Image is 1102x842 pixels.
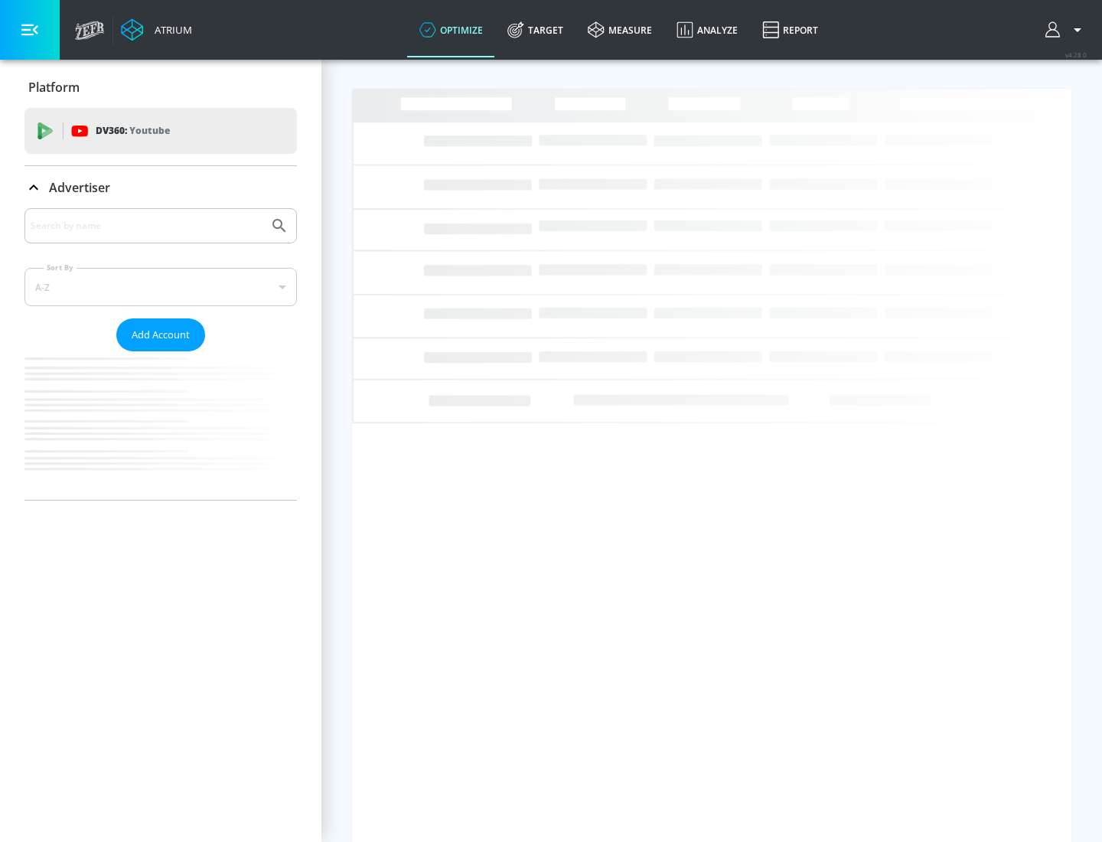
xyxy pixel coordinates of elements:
div: Advertiser [24,166,297,209]
span: Add Account [132,326,190,344]
input: Search by name [31,216,262,236]
p: Youtube [129,122,170,139]
a: Analyze [664,2,750,57]
button: Add Account [116,318,205,351]
p: DV360: [96,122,170,139]
span: v 4.28.0 [1065,51,1087,59]
div: Atrium [148,23,192,37]
a: optimize [407,2,495,57]
a: Target [495,2,575,57]
a: Atrium [121,18,192,41]
p: Advertiser [49,179,110,196]
label: Sort By [44,263,77,273]
a: measure [575,2,664,57]
div: A-Z [24,268,297,306]
div: Platform [24,66,297,109]
div: DV360: Youtube [24,108,297,154]
a: Report [750,2,830,57]
nav: list of Advertiser [24,351,297,500]
p: Platform [28,79,80,96]
div: Advertiser [24,208,297,500]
